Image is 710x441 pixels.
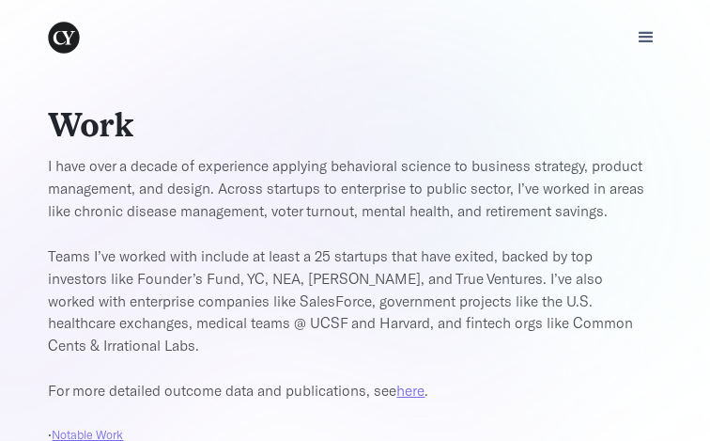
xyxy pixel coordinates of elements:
a: here [396,382,424,399]
p: I have over a decade of experience applying behavioral science to business strategy, product mana... [48,155,649,402]
div: menu [618,9,674,66]
h1: Work [48,105,517,147]
a: home [36,19,106,56]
